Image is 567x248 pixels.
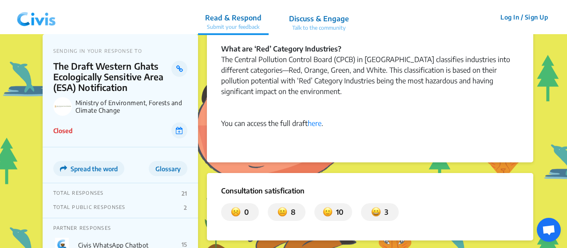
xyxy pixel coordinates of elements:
[53,190,104,197] p: TOTAL RESPONSES
[53,161,124,176] button: Spread the word
[221,107,519,139] div: You can access the full draft .
[182,241,187,248] p: 15
[149,161,187,176] button: Glossary
[205,23,262,31] p: Submit your feedback
[371,207,381,217] img: satisfied.svg
[289,13,349,24] p: Discuss & Engage
[53,48,187,54] p: SENDING IN YOUR RESPONSE TO
[231,207,241,217] img: dissatisfied.svg
[75,99,187,114] p: Ministry of Environment, Forests and Climate Change
[205,12,262,23] p: Read & Respond
[53,97,72,116] img: Ministry of Environment, Forests and Climate Change logo
[155,165,181,173] span: Glossary
[53,61,172,93] p: The Draft Western Ghats Ecologically Sensitive Area (ESA) Notification
[323,207,333,217] img: somewhat_satisfied.svg
[241,207,249,217] p: 0
[13,4,59,31] img: navlogo.png
[333,207,343,217] p: 10
[221,44,341,53] strong: What are ‘Red’ Category Industries?
[182,190,187,197] p: 21
[53,225,187,231] p: PARTNER RESPONSES
[381,207,388,217] p: 3
[53,126,72,135] p: Closed
[221,185,519,196] p: Consultation satisfication
[278,207,287,217] img: somewhat_dissatisfied.svg
[287,207,295,217] p: 8
[537,218,561,242] a: Open chat
[71,165,118,173] span: Spread the word
[184,204,187,211] p: 2
[221,54,519,107] div: The Central Pollution Control Board (CPCB) in [GEOGRAPHIC_DATA] classifies industries into differ...
[495,10,554,24] button: Log In / Sign Up
[289,24,349,32] p: Talk to the community
[53,204,126,211] p: TOTAL PUBLIC RESPONSES
[308,119,321,128] a: here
